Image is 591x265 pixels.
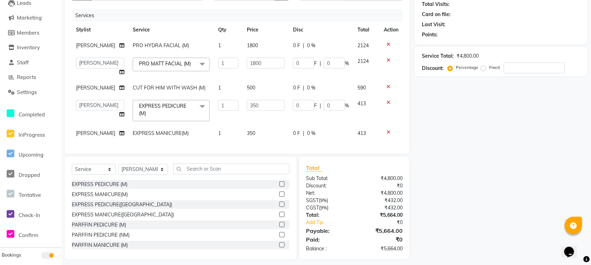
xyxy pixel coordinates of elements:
span: 590 [357,85,366,91]
span: Total [306,164,322,172]
div: ₹5,664.00 [355,212,408,219]
span: 413 [357,130,366,136]
div: EXPRESS PEDICURE (M) [72,181,127,188]
div: Discount: [301,182,355,189]
a: Reports [2,73,60,81]
div: Balance : [301,245,355,252]
label: Percentage [456,64,478,71]
span: 2124 [357,42,369,49]
a: Settings [2,88,60,96]
span: Settings [17,89,37,95]
a: Inventory [2,44,60,52]
span: | [303,130,304,137]
th: Stylist [72,22,128,38]
span: Check-In [19,212,40,219]
div: ₹0 [363,219,408,226]
div: Card on file: [422,11,451,18]
span: % [345,102,349,109]
span: | [320,102,321,109]
span: Completed [19,111,45,118]
div: ₹432.00 [355,197,408,204]
div: Total: [301,212,355,219]
span: 1 [218,85,221,91]
div: Paid: [301,235,355,244]
div: ₹4,800.00 [355,189,408,197]
a: Staff [2,59,60,67]
span: 2124 [357,58,369,64]
span: Bookings [2,252,21,258]
a: Marketing [2,14,60,22]
span: F [314,102,317,109]
span: % [345,60,349,67]
div: Discount: [422,65,444,72]
div: Total Visits: [422,1,450,8]
div: Sub Total: [301,175,355,182]
div: EXPRESS MANICURE(M) [72,191,128,198]
div: PARFFIN PEDICURE (NM) [72,231,130,239]
span: Inventory [17,44,40,51]
span: 1 [218,130,221,136]
span: 413 [357,100,366,107]
span: 0 F [293,130,300,137]
div: EXPRESS MANICURE([GEOGRAPHIC_DATA]) [72,211,174,219]
span: EXPRESS MANICURE(M) [133,130,189,136]
div: Payable: [301,227,355,235]
span: F [314,60,317,67]
div: PARFFIN PEDICURE (M) [72,221,126,229]
span: 9% [320,198,327,203]
span: 0 F [293,42,300,49]
span: 1800 [247,42,258,49]
span: | [303,42,304,49]
input: Search or Scan [173,164,290,174]
span: CUT FOR HIM WITH WASH (M) [133,85,206,91]
span: | [303,84,304,92]
span: [PERSON_NAME] [76,130,115,136]
span: 350 [247,130,255,136]
span: 500 [247,85,255,91]
span: 0 % [307,42,315,49]
div: Net: [301,189,355,197]
span: PRO HYDRA FACIAL (M) [133,42,189,49]
label: Fixed [489,64,500,71]
span: Tentative [19,192,41,198]
div: ₹0 [355,235,408,244]
span: Marketing [17,14,42,21]
th: Disc [289,22,353,38]
span: [PERSON_NAME] [76,85,115,91]
div: ₹5,664.00 [355,245,408,252]
div: Last Visit: [422,21,445,28]
span: [PERSON_NAME] [76,42,115,49]
div: EXPRESS PEDICURE([GEOGRAPHIC_DATA]) [72,201,172,208]
div: ₹4,800.00 [355,175,408,182]
div: ( ) [301,197,355,204]
span: 0 F [293,84,300,92]
span: CGST [306,205,319,211]
span: SGST [306,197,319,203]
span: 0 % [307,84,315,92]
span: | [320,60,321,67]
span: PRO MATT FACIAL (M) [139,60,191,67]
a: x [146,110,149,116]
div: ₹4,800.00 [457,52,479,60]
div: Points: [422,31,438,38]
div: ₹0 [355,182,408,189]
span: Members [17,29,39,36]
iframe: chat widget [562,237,584,258]
a: Add Tip [301,219,363,226]
span: 1 [218,42,221,49]
span: Staff [17,59,29,66]
th: Total [353,22,380,38]
th: Price [243,22,289,38]
div: Services [72,9,408,22]
span: Reports [17,74,36,80]
div: ₹5,664.00 [355,227,408,235]
span: 9% [321,205,327,210]
span: 0 % [307,130,315,137]
span: Upcoming [19,151,43,158]
div: ₹432.00 [355,204,408,212]
div: ( ) [301,204,355,212]
a: x [191,60,194,67]
th: Action [380,22,403,38]
a: Members [2,29,60,37]
th: Service [128,22,214,38]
